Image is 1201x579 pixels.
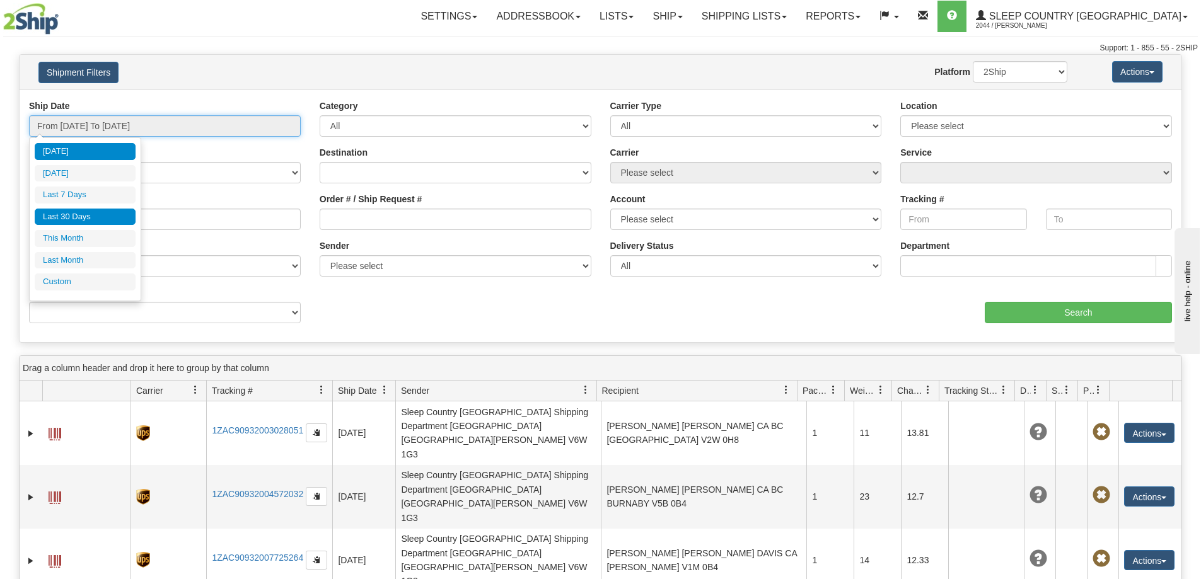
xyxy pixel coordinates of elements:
[796,1,870,32] a: Reports
[25,427,37,440] a: Expand
[35,143,136,160] li: [DATE]
[1124,550,1175,570] button: Actions
[602,384,639,397] span: Recipient
[212,425,303,435] a: 1ZAC90932003028051
[1088,379,1109,401] a: Pickup Status filter column settings
[20,356,1181,381] div: grid grouping header
[1112,61,1163,83] button: Actions
[1046,209,1172,230] input: To
[320,100,358,112] label: Category
[854,401,901,465] td: 11
[610,239,674,252] label: Delivery Status
[306,487,327,506] button: Copy to clipboard
[1024,379,1046,401] a: Delivery Status filter column settings
[320,239,349,252] label: Sender
[332,465,395,529] td: [DATE]
[374,379,395,401] a: Ship Date filter column settings
[775,379,797,401] a: Recipient filter column settings
[1030,423,1047,441] span: Unknown
[1093,486,1110,504] span: Pickup Not Assigned
[643,1,692,32] a: Ship
[601,401,806,465] td: [PERSON_NAME] [PERSON_NAME] CA BC [GEOGRAPHIC_DATA] V2W 0H8
[306,551,327,570] button: Copy to clipboard
[1083,384,1094,397] span: Pickup Status
[395,465,601,529] td: Sleep Country [GEOGRAPHIC_DATA] Shipping Department [GEOGRAPHIC_DATA] [GEOGRAPHIC_DATA][PERSON_NA...
[136,384,163,397] span: Carrier
[1052,384,1062,397] span: Shipment Issues
[610,146,639,159] label: Carrier
[338,384,376,397] span: Ship Date
[38,62,119,83] button: Shipment Filters
[610,100,661,112] label: Carrier Type
[897,384,924,397] span: Charge
[900,239,949,252] label: Department
[1124,423,1175,443] button: Actions
[35,165,136,182] li: [DATE]
[3,3,59,35] img: logo2044.jpg
[212,553,303,563] a: 1ZAC90932007725264
[49,486,61,506] a: Label
[1093,423,1110,441] span: Pickup Not Assigned
[1030,550,1047,568] span: Unknown
[332,401,395,465] td: [DATE]
[806,465,854,529] td: 1
[311,379,332,401] a: Tracking # filter column settings
[944,384,999,397] span: Tracking Status
[35,273,136,290] li: Custom
[3,43,1198,54] div: Support: 1 - 855 - 55 - 2SHIP
[610,193,646,205] label: Account
[901,465,948,529] td: 12.7
[1172,225,1200,353] iframe: chat widget
[29,100,70,112] label: Ship Date
[35,230,136,247] li: This Month
[487,1,590,32] a: Addressbook
[850,384,876,397] span: Weight
[212,384,253,397] span: Tracking #
[985,302,1172,323] input: Search
[601,465,806,529] td: [PERSON_NAME] [PERSON_NAME] CA BC BURNABY V5B 0B4
[25,491,37,503] a: Expand
[870,379,891,401] a: Weight filter column settings
[806,401,854,465] td: 1
[395,401,601,465] td: Sleep Country [GEOGRAPHIC_DATA] Shipping Department [GEOGRAPHIC_DATA] [GEOGRAPHIC_DATA][PERSON_NA...
[35,252,136,269] li: Last Month
[411,1,487,32] a: Settings
[1020,384,1031,397] span: Delivery Status
[692,1,796,32] a: Shipping lists
[49,549,61,570] a: Label
[986,11,1181,21] span: Sleep Country [GEOGRAPHIC_DATA]
[900,146,932,159] label: Service
[900,209,1026,230] input: From
[25,554,37,567] a: Expand
[185,379,206,401] a: Carrier filter column settings
[212,489,303,499] a: 1ZAC90932004572032
[35,186,136,204] li: Last 7 Days
[1056,379,1077,401] a: Shipment Issues filter column settings
[590,1,643,32] a: Lists
[900,193,944,205] label: Tracking #
[854,465,901,529] td: 23
[1030,486,1047,504] span: Unknown
[35,209,136,226] li: Last 30 Days
[401,384,429,397] span: Sender
[917,379,939,401] a: Charge filter column settings
[803,384,829,397] span: Packages
[136,489,149,505] img: 8 - UPS
[575,379,596,401] a: Sender filter column settings
[993,379,1014,401] a: Tracking Status filter column settings
[306,423,327,442] button: Copy to clipboard
[136,552,149,568] img: 8 - UPS
[320,146,368,159] label: Destination
[823,379,844,401] a: Packages filter column settings
[976,20,1070,32] span: 2044 / [PERSON_NAME]
[1093,550,1110,568] span: Pickup Not Assigned
[900,100,937,112] label: Location
[9,11,117,20] div: live help - online
[901,401,948,465] td: 13.81
[966,1,1197,32] a: Sleep Country [GEOGRAPHIC_DATA] 2044 / [PERSON_NAME]
[320,193,422,205] label: Order # / Ship Request #
[136,425,149,441] img: 8 - UPS
[49,422,61,442] a: Label
[934,66,970,78] label: Platform
[1124,486,1175,507] button: Actions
